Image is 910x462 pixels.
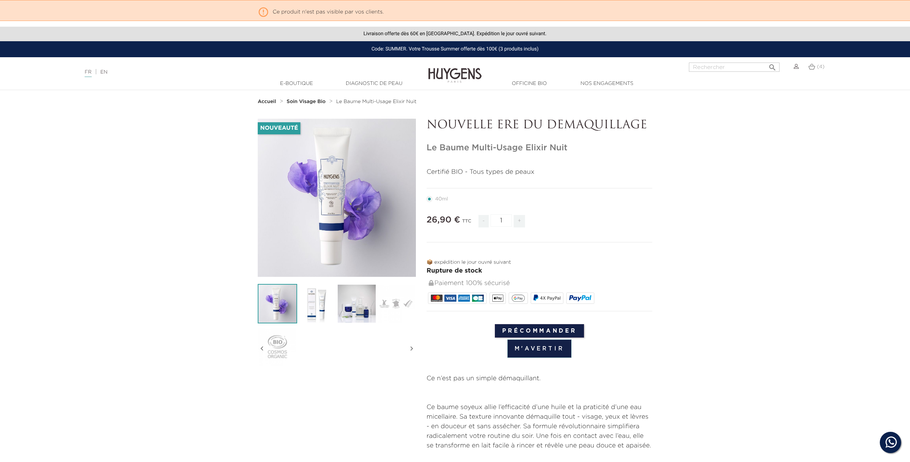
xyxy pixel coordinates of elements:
[427,167,652,177] p: Certifié BIO - Tous types de peaux
[427,216,460,224] span: 26,90 €
[458,295,470,302] img: AMEX
[287,99,327,104] a: Soin Visage Bio
[507,339,572,358] input: M'avertir
[512,295,525,302] img: google_pay
[492,295,503,302] img: apple_pay
[427,403,652,451] p: Ce baume soyeux allie l’efficacité d’une huile et la praticité d’une eau micellaire. Sa texture i...
[100,70,107,75] a: EN
[478,215,488,227] span: -
[431,295,443,302] img: MASTERCARD
[472,295,484,302] img: CB_NATIONALE
[429,280,434,286] img: Paiement 100% sécurisé
[768,61,777,70] i: 
[258,122,300,134] li: Nouveauté
[689,63,780,72] input: Rechercher
[81,68,374,76] div: |
[427,119,652,132] p: NOUVELLE ERE DU DEMAQUILLAGE
[427,259,652,266] p: 📦 expédition le jour ouvré suivant
[336,99,417,104] a: Le Baume Multi-Usage Elixir Nuit
[261,80,332,87] a: E-Boutique
[427,196,456,202] label: 40ml
[287,99,326,104] strong: Soin Visage Bio
[427,268,482,274] span: Rupture de stock
[462,214,471,233] div: TTC
[258,99,278,104] a: Accueil
[766,60,779,70] button: 
[808,64,824,70] a: (4)
[338,80,409,87] a: Diagnostic de peau
[427,143,652,153] h1: Le Baume Multi-Usage Elixir Nuit
[428,276,652,291] div: Paiement 100% sécurisé
[571,80,642,87] a: Nos engagements
[491,214,512,227] input: Quantité
[494,80,565,87] a: Officine Bio
[427,374,652,383] p: Ce n’est pas un simple démaquillant.
[258,99,276,104] strong: Accueil
[817,64,824,69] span: (4)
[258,5,652,16] p: Ce produit n'est pas visible par vos clients.
[540,296,561,301] span: 4X PayPal
[407,331,416,366] i: 
[444,295,456,302] img: VISA
[514,215,525,227] span: +
[258,331,266,366] i: 
[85,70,91,77] a: FR
[428,57,482,84] img: Huygens
[495,324,584,338] input: Précommander
[258,5,269,16] i: 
